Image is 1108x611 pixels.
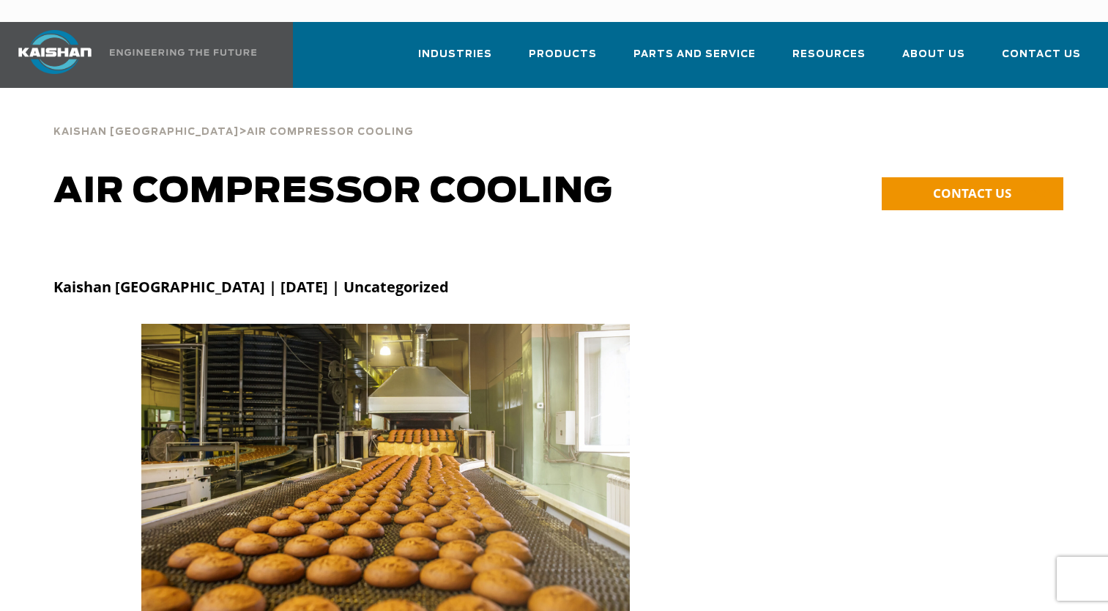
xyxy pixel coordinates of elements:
strong: Kaishan [GEOGRAPHIC_DATA] | [DATE] | Uncategorized [53,277,449,297]
a: Kaishan [GEOGRAPHIC_DATA] [53,125,239,138]
a: Products [529,35,597,85]
span: Parts and Service [633,46,756,63]
div: > [53,110,414,144]
a: Industries [418,35,492,85]
span: Products [529,46,597,63]
span: Air Compressor Cooling [247,127,414,137]
a: Contact Us [1002,35,1081,85]
h1: air compressor cooling [53,171,688,212]
a: About Us [902,35,965,85]
span: CONTACT US [933,185,1011,201]
span: Kaishan [GEOGRAPHIC_DATA] [53,127,239,137]
span: Contact Us [1002,46,1081,63]
a: CONTACT US [882,177,1063,210]
span: Resources [792,46,866,63]
a: Parts and Service [633,35,756,85]
span: Industries [418,46,492,63]
img: Engineering the future [110,49,256,56]
span: About Us [902,46,965,63]
a: Air Compressor Cooling [247,125,414,138]
a: Resources [792,35,866,85]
